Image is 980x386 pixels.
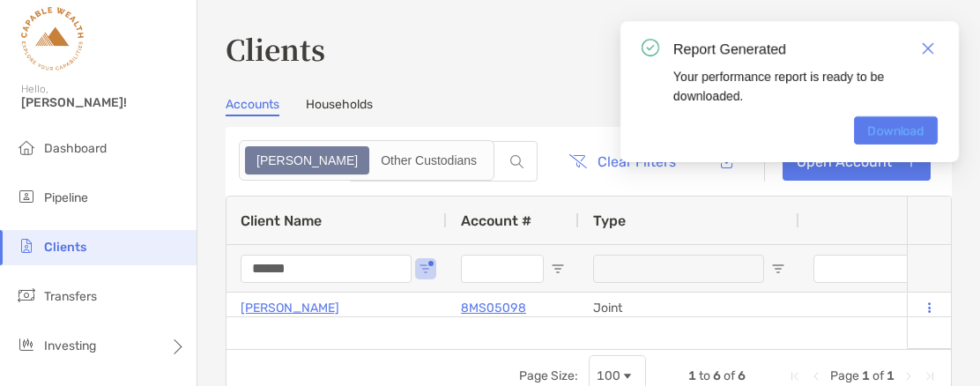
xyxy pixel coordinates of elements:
button: Open Filter Menu [771,262,785,276]
span: Account # [461,212,531,229]
span: [PERSON_NAME]! [21,95,186,110]
span: Transfers [44,289,97,304]
a: 8MS05098 [461,297,526,319]
span: 1 [688,368,696,383]
div: Other Custodians [371,148,486,173]
div: Page Size: [519,368,578,383]
a: Download [854,116,938,145]
span: Page [830,368,859,383]
span: Type [593,212,626,229]
button: Open Filter Menu [551,262,565,276]
div: Your performance report is ready to be downloaded. [673,67,938,106]
img: icon notification [642,39,659,56]
span: 1 [862,368,870,383]
img: investing icon [16,334,37,355]
div: Report Generated [673,39,938,60]
h3: Clients [226,28,952,69]
span: Investing [44,338,96,353]
button: Clear Filters [555,142,689,181]
div: Previous Page [809,369,823,383]
span: Pipeline [44,190,88,205]
span: of [724,368,735,383]
span: Dashboard [44,141,107,156]
div: Joint [579,293,799,323]
span: 1 [887,368,895,383]
a: Close [918,39,938,58]
div: First Page [788,369,802,383]
div: segmented control [239,140,494,181]
span: 6 [713,368,721,383]
div: 100 [597,368,620,383]
img: transfers icon [16,285,37,306]
input: Client Name Filter Input [241,255,412,283]
img: input icon [510,155,523,168]
img: icon close [922,42,934,55]
span: to [699,368,710,383]
img: pipeline icon [16,186,37,207]
div: Next Page [902,369,916,383]
div: Last Page [923,369,937,383]
div: Zoe [247,148,367,173]
input: Account # Filter Input [461,255,544,283]
button: Open Filter Menu [419,262,433,276]
img: dashboard icon [16,137,37,158]
span: Client Name [241,212,322,229]
a: [PERSON_NAME] [241,297,339,319]
span: 6 [738,368,746,383]
img: clients icon [16,235,37,256]
img: Zoe Logo [21,7,84,71]
a: Households [306,97,373,116]
span: of [872,368,884,383]
span: Clients [44,240,86,255]
a: Accounts [226,97,279,116]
